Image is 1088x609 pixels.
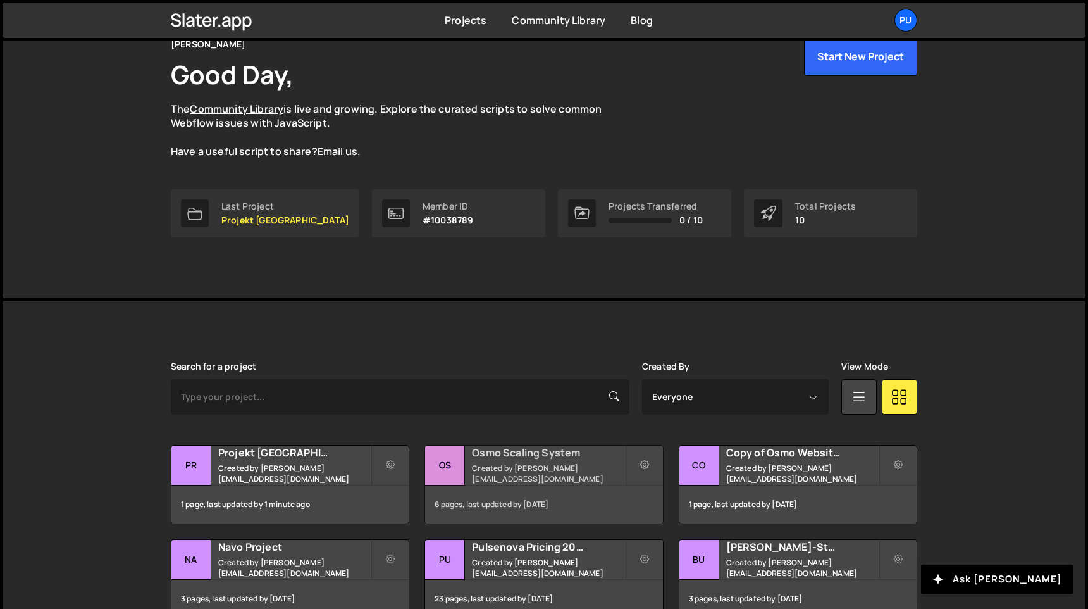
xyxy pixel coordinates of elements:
[424,445,663,524] a: Os Osmo Scaling System Created by [PERSON_NAME][EMAIL_ADDRESS][DOMAIN_NAME] 6 pages, last updated...
[679,486,917,524] div: 1 page, last updated by [DATE]
[642,361,690,372] label: Created By
[171,189,359,237] a: Last Project Projekt [GEOGRAPHIC_DATA]
[472,557,624,579] small: Created by [PERSON_NAME][EMAIL_ADDRESS][DOMAIN_NAME]
[171,102,626,159] p: The is live and growing. Explore the curated scripts to solve common Webflow issues with JavaScri...
[472,540,624,554] h2: Pulsenova Pricing 2025
[171,361,256,372] label: Search for a project
[423,215,473,225] p: #10038789
[679,445,917,524] a: Co Copy of Osmo Website Template Created by [PERSON_NAME][EMAIL_ADDRESS][DOMAIN_NAME] 1 page, las...
[795,201,856,211] div: Total Projects
[726,557,879,579] small: Created by [PERSON_NAME][EMAIL_ADDRESS][DOMAIN_NAME]
[218,557,371,579] small: Created by [PERSON_NAME][EMAIL_ADDRESS][DOMAIN_NAME]
[472,463,624,484] small: Created by [PERSON_NAME][EMAIL_ADDRESS][DOMAIN_NAME]
[445,13,486,27] a: Projects
[894,9,917,32] a: Pu
[472,446,624,460] h2: Osmo Scaling System
[609,201,703,211] div: Projects Transferred
[171,445,409,524] a: Pr Projekt [GEOGRAPHIC_DATA] Created by [PERSON_NAME][EMAIL_ADDRESS][DOMAIN_NAME] 1 page, last up...
[425,486,662,524] div: 6 pages, last updated by [DATE]
[921,565,1073,594] button: Ask [PERSON_NAME]
[190,102,283,116] a: Community Library
[221,215,349,225] p: Projekt [GEOGRAPHIC_DATA]
[679,540,719,580] div: Bu
[726,463,879,484] small: Created by [PERSON_NAME][EMAIL_ADDRESS][DOMAIN_NAME]
[171,57,294,92] h1: Good Day,
[171,540,211,580] div: Na
[425,540,465,580] div: Pu
[679,215,703,225] span: 0 / 10
[221,201,349,211] div: Last Project
[512,13,605,27] a: Community Library
[679,446,719,486] div: Co
[841,361,888,372] label: View Mode
[218,446,371,460] h2: Projekt [GEOGRAPHIC_DATA]
[171,486,409,524] div: 1 page, last updated by 1 minute ago
[423,201,473,211] div: Member ID
[726,540,879,554] h2: [PERSON_NAME]-Studio-2026
[425,446,465,486] div: Os
[726,446,879,460] h2: Copy of Osmo Website Template
[631,13,653,27] a: Blog
[171,37,245,52] div: [PERSON_NAME]
[218,540,371,554] h2: Navo Project
[171,446,211,486] div: Pr
[318,144,357,158] a: Email us
[218,463,371,484] small: Created by [PERSON_NAME][EMAIL_ADDRESS][DOMAIN_NAME]
[795,215,856,225] p: 10
[171,379,629,415] input: Type your project...
[804,37,917,76] button: Start New Project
